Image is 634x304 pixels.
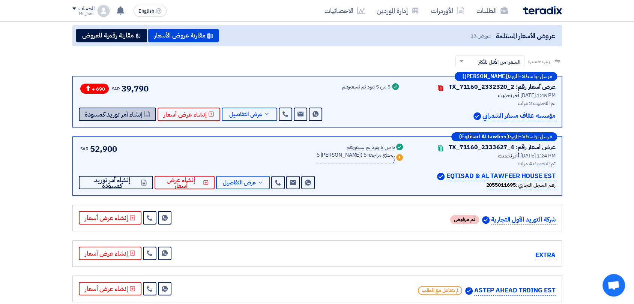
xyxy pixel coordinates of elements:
button: إنشاء عرض أسعار [158,108,220,121]
button: إنشاء عرض أسعار [79,282,141,295]
span: ) [393,156,395,164]
button: عرض التفاصيل [216,176,270,189]
span: إنشاء أمر توريد كمسودة [85,177,140,189]
div: عرض أسعار رقم: TX_71160_2333627_4 [449,143,556,152]
a: الأوردرات [425,2,470,19]
span: + 690 [80,84,109,94]
p: شركة التوريد الأول التجارية [491,215,556,225]
div: تم التحديث 4 مرات [413,160,555,168]
button: English [134,5,167,17]
img: Verified Account [437,173,445,180]
div: – [455,72,557,81]
span: إنشاء عرض أسعار [161,177,202,189]
div: الحساب [78,6,95,12]
span: مرسل بواسطة: [521,134,552,139]
span: مرسل بواسطة: [521,74,552,79]
button: إنشاء أمر توريد كمسودة [79,108,156,121]
img: profile_test.png [98,5,110,17]
span: عروض 13 [470,32,491,40]
a: Open chat [602,274,625,297]
div: 5 [PERSON_NAME] [316,153,395,164]
p: EXTRA [535,250,556,261]
p: EQTISAD & AL TAWFEER HOUSE EST [446,171,555,181]
span: عرض التفاصيل [229,112,262,117]
div: Mirghani [72,12,95,16]
a: الطلبات [470,2,514,19]
div: رقم السجل التجاري : [486,181,555,189]
div: عرض أسعار رقم: TX_71160_2332320_2 [449,82,556,91]
img: Teradix logo [523,6,562,15]
a: إدارة الموردين [371,2,425,19]
span: [DATE] 1:45 PM [520,91,556,99]
span: English [138,9,154,14]
img: Verified Account [482,216,490,224]
span: السعر: من الأقل للأكثر [478,58,520,66]
b: ([PERSON_NAME]) [463,74,509,79]
div: 5 من 5 بنود تم تسعيرهم [347,145,395,151]
span: رتب حسب [528,57,550,65]
span: إنشاء عرض أسعار [164,112,207,117]
span: 39,790 [122,82,148,95]
span: أخر تحديث [498,152,519,160]
span: لم يتفاعل مع الطلب [418,286,462,295]
button: مقارنة عروض الأسعار [148,29,219,42]
img: Verified Account [465,287,473,295]
b: 2055011695 [486,181,515,189]
a: الاحصائيات [319,2,371,19]
span: المورد [509,134,518,139]
div: 5 من 5 بنود تم تسعيرهم [342,84,391,90]
span: SAR [80,145,89,152]
span: 52,900 [90,143,117,155]
button: مقارنة رقمية للعروض [76,29,147,42]
div: تم التحديث 2 مرات [409,99,556,107]
b: (Eqtisad Al tawfeer) [459,134,509,139]
span: 5 يحتاج مراجعه, [364,151,395,159]
button: إنشاء عرض أسعار [79,247,141,260]
span: [DATE] 1:24 PM [520,152,556,160]
button: إنشاء عرض أسعار [79,211,141,225]
p: ASTEP AHEAD TRDING EST [474,286,556,296]
button: إنشاء أمر توريد كمسودة [79,176,153,189]
p: مؤسسه عفاف مسفر الشمراني [482,111,556,121]
div: – [451,132,557,141]
span: أخر تحديث [498,91,519,99]
img: Verified Account [473,112,481,120]
span: ( [361,151,362,159]
button: عرض التفاصيل [222,108,277,121]
span: SAR [112,85,120,92]
span: تم مرفوض [450,215,479,224]
span: عروض الأسعار المستلمة [495,31,555,41]
button: إنشاء عرض أسعار [155,176,215,189]
span: عرض التفاصيل [223,180,256,186]
span: المورد [509,74,518,79]
span: إنشاء أمر توريد كمسودة [85,112,143,117]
